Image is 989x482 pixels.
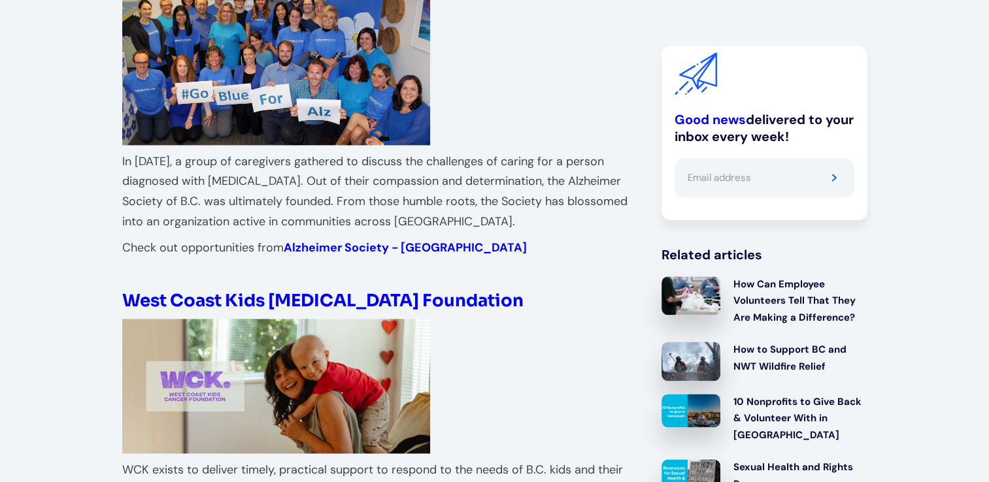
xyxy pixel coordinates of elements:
[675,158,854,197] form: Email Form
[122,265,636,285] p: ‍
[662,276,867,329] a: How Can Employee Volunteers Tell That They Are Making a Difference?
[122,290,524,312] a: West Coast Kids [MEDICAL_DATA] Foundation
[733,394,867,444] div: 10 Nonprofits to Give Back & Volunteer With in [GEOGRAPHIC_DATA]
[662,246,867,263] div: Related articles
[815,158,854,197] input: Submit
[675,111,854,145] div: delivered to your inbox every week!
[662,342,867,381] a: How to Support BC and NWT Wildfire Relief
[122,238,636,258] p: Check out opportunities from
[831,174,837,182] img: Send email button.
[733,342,867,376] div: How to Support BC and NWT Wildfire Relief
[662,394,867,447] a: 10 Nonprofits to Give Back & Volunteer With in [GEOGRAPHIC_DATA]
[284,240,527,255] a: Alzheimer Society - [GEOGRAPHIC_DATA]
[733,276,867,327] div: How Can Employee Volunteers Tell That They Are Making a Difference?
[675,158,814,197] input: Email address
[675,111,746,128] a: Good news
[122,152,636,231] p: In [DATE], a group of caregivers gathered to discuss the challenges of caring for a person diagno...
